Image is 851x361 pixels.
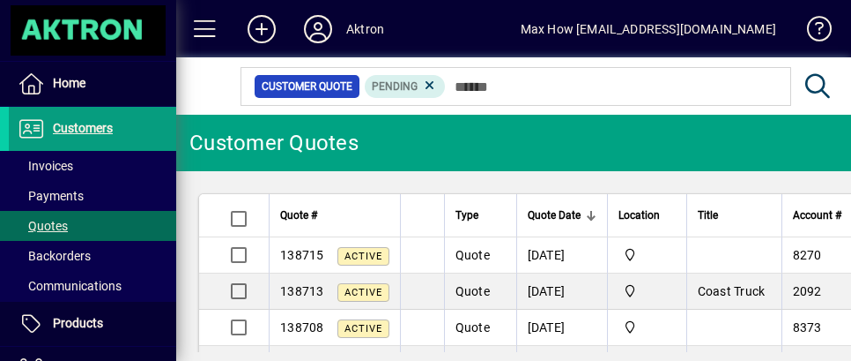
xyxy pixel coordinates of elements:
[455,206,478,225] span: Type
[233,13,290,45] button: Add
[455,284,490,298] span: Quote
[516,310,607,346] td: [DATE]
[618,206,660,225] span: Location
[9,62,176,106] a: Home
[528,206,581,225] span: Quote Date
[189,129,359,157] div: Customer Quotes
[372,80,418,93] span: Pending
[53,316,103,330] span: Products
[346,15,384,43] div: Aktron
[18,219,68,233] span: Quotes
[280,248,324,262] span: 138715
[9,211,176,241] a: Quotes
[794,4,829,61] a: Knowledge Base
[9,151,176,181] a: Invoices
[18,279,122,293] span: Communications
[521,15,776,43] div: Max How [EMAIL_ADDRESS][DOMAIN_NAME]
[698,206,718,225] span: Title
[9,271,176,301] a: Communications
[290,13,346,45] button: Profile
[344,287,382,298] span: Active
[793,284,822,298] span: 2092
[793,206,841,225] span: Account #
[280,284,324,298] span: 138713
[18,159,73,173] span: Invoices
[698,206,771,225] div: Title
[18,189,84,203] span: Payments
[793,320,822,335] span: 8373
[618,318,676,337] span: Central
[9,241,176,271] a: Backorders
[516,237,607,274] td: [DATE]
[698,284,766,298] span: Coast Truck
[262,78,352,95] span: Customer Quote
[455,320,490,335] span: Quote
[280,206,317,225] span: Quote #
[618,245,676,265] span: Central
[618,282,676,301] span: Central
[344,323,382,335] span: Active
[18,249,91,263] span: Backorders
[516,274,607,310] td: [DATE]
[53,121,113,135] span: Customers
[618,206,676,225] div: Location
[280,320,324,335] span: 138708
[9,302,176,346] a: Products
[528,206,596,225] div: Quote Date
[9,181,176,211] a: Payments
[280,206,389,225] div: Quote #
[455,248,490,262] span: Quote
[793,248,822,262] span: 8270
[53,76,85,90] span: Home
[365,75,445,98] mat-chip: Pending Status: Pending
[344,251,382,262] span: Active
